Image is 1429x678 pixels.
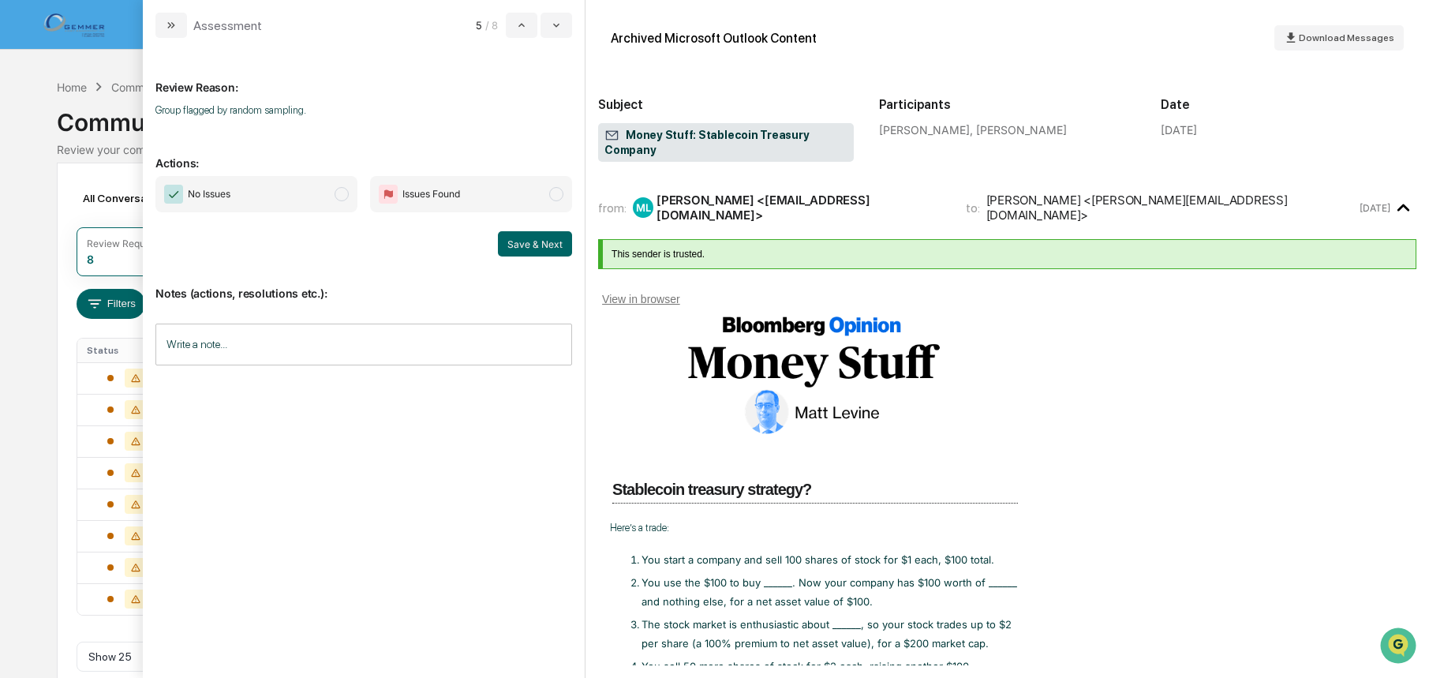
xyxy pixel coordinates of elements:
img: Jack Rasmussen [16,200,41,225]
span: Preclearance [32,323,102,339]
div: [PERSON_NAME], [PERSON_NAME] [879,123,1135,137]
span: Issues Found [402,186,460,202]
div: Communications Archive [111,81,239,94]
li: You start a company and sell 100 shares of stock for $1 each, $100 total. [642,550,1020,569]
img: imp [603,442,778,443]
button: Save & Next [498,231,572,257]
div: Review your communication records across channels [57,143,1371,156]
p: How can we help? [16,33,287,58]
div: Home [57,81,87,94]
li: You use the $100 to buy ______. Now your company has $100 worth of ______ and nothing else, for a... [642,573,1020,611]
img: Bloomberg [603,317,1021,433]
a: Powered byPylon [111,391,191,403]
p: Here’s a trade: [610,519,1020,538]
li: The stock market is enthusiastic about ______, so your stock trades up to $2 per share (a 100% pr... [642,615,1020,653]
span: Pylon [157,391,191,403]
h2: Participants [879,97,1135,112]
div: Review Required [87,238,163,249]
a: 🗄️Attestations [108,317,202,345]
div: 🗄️ [114,324,127,337]
span: • [131,215,137,227]
div: 🔎 [16,354,28,367]
div: 8 [87,253,94,266]
div: We're available if you need us! [71,137,217,149]
div: ML [633,197,653,218]
img: imp [603,446,1027,447]
time: Tuesday, September 9, 2025 at 11:06:58 AM [1360,202,1390,214]
button: Start new chat [268,125,287,144]
div: Archived Microsoft Outlook Content [611,31,817,46]
iframe: Open customer support [1378,626,1421,669]
a: 🖐️Preclearance [9,317,108,345]
div: [DATE] [1161,123,1197,137]
li: You sell 50 more shares of stock for $2 each, raising another $100. [642,657,1020,676]
span: [DATE] [140,257,172,270]
span: from: [598,200,627,215]
td: This sender is trusted. [611,248,1408,260]
span: / 8 [485,19,503,32]
img: 1746055101610-c473b297-6a78-478c-a979-82029cc54cd1 [16,121,44,149]
span: [PERSON_NAME] [49,215,128,227]
img: Flag [379,185,398,204]
div: Past conversations [16,175,106,188]
img: 1746055101610-c473b297-6a78-478c-a979-82029cc54cd1 [32,215,44,228]
p: Group flagged by random sampling. [155,104,572,116]
div: 🖐️ [16,324,28,337]
h2: Date [1161,97,1416,112]
span: to: [966,200,980,215]
img: logo [38,9,114,39]
h2: Subject [598,97,854,112]
span: Money Stuff: Stablecoin Treasury Company [604,128,847,158]
th: Status [77,339,175,362]
div: [PERSON_NAME] <[EMAIL_ADDRESS][DOMAIN_NAME]> [657,193,947,223]
img: 4531339965365_218c74b014194aa58b9b_72.jpg [33,121,62,149]
span: 5 [476,19,482,32]
p: Review Reason: [155,62,572,94]
div: Start new chat [71,121,259,137]
button: Filters [77,289,145,319]
span: • [131,257,137,270]
button: Download Messages [1274,25,1404,51]
div: [PERSON_NAME] <[PERSON_NAME][EMAIL_ADDRESS][DOMAIN_NAME]> [986,193,1357,223]
p: Notes (actions, resolutions etc.): [155,268,572,300]
button: See all [245,172,287,191]
img: Checkmark [164,185,183,204]
h2: Stablecoin treasury strategy? [612,467,1018,504]
span: No Issues [188,186,230,202]
span: [DATE] [140,215,172,227]
span: Download Messages [1299,32,1394,43]
a: View in browser [602,293,680,305]
img: Jack Rasmussen [16,242,41,268]
span: [PERSON_NAME] [49,257,128,270]
span: Data Lookup [32,353,99,369]
a: 🔎Data Lookup [9,346,106,375]
span: Attestations [130,323,196,339]
div: Communications Archive [57,96,1371,137]
div: All Conversations [77,185,196,211]
div: Assessment [193,18,262,33]
p: Actions: [155,137,572,170]
img: 1746055101610-c473b297-6a78-478c-a979-82029cc54cd1 [32,258,44,271]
